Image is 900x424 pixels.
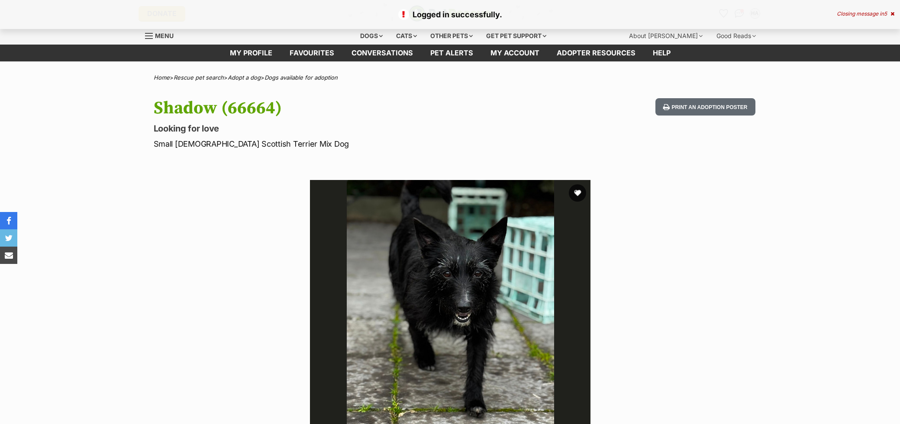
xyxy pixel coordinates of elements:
span: Menu [155,32,174,39]
div: Other pets [424,27,479,45]
a: Rescue pet search [174,74,224,81]
div: Dogs [354,27,389,45]
a: conversations [343,45,422,61]
a: Favourites [281,45,343,61]
div: Get pet support [480,27,552,45]
a: Menu [145,27,180,43]
a: Help [644,45,679,61]
a: My account [482,45,548,61]
span: 5 [884,10,887,17]
div: > > > [132,74,768,81]
div: Good Reads [710,27,762,45]
div: About [PERSON_NAME] [623,27,709,45]
a: Pet alerts [422,45,482,61]
a: Adopt a dog [228,74,261,81]
a: Home [154,74,170,81]
button: Print an adoption poster [655,98,755,116]
button: favourite [569,184,586,202]
div: Cats [390,27,423,45]
h1: Shadow (66664) [154,98,520,118]
a: Dogs available for adoption [265,74,338,81]
a: Adopter resources [548,45,644,61]
div: Closing message in [837,11,894,17]
a: My profile [221,45,281,61]
p: Small [DEMOGRAPHIC_DATA] Scottish Terrier Mix Dog [154,138,520,150]
p: Logged in successfully. [9,9,891,20]
p: Looking for love [154,122,520,135]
